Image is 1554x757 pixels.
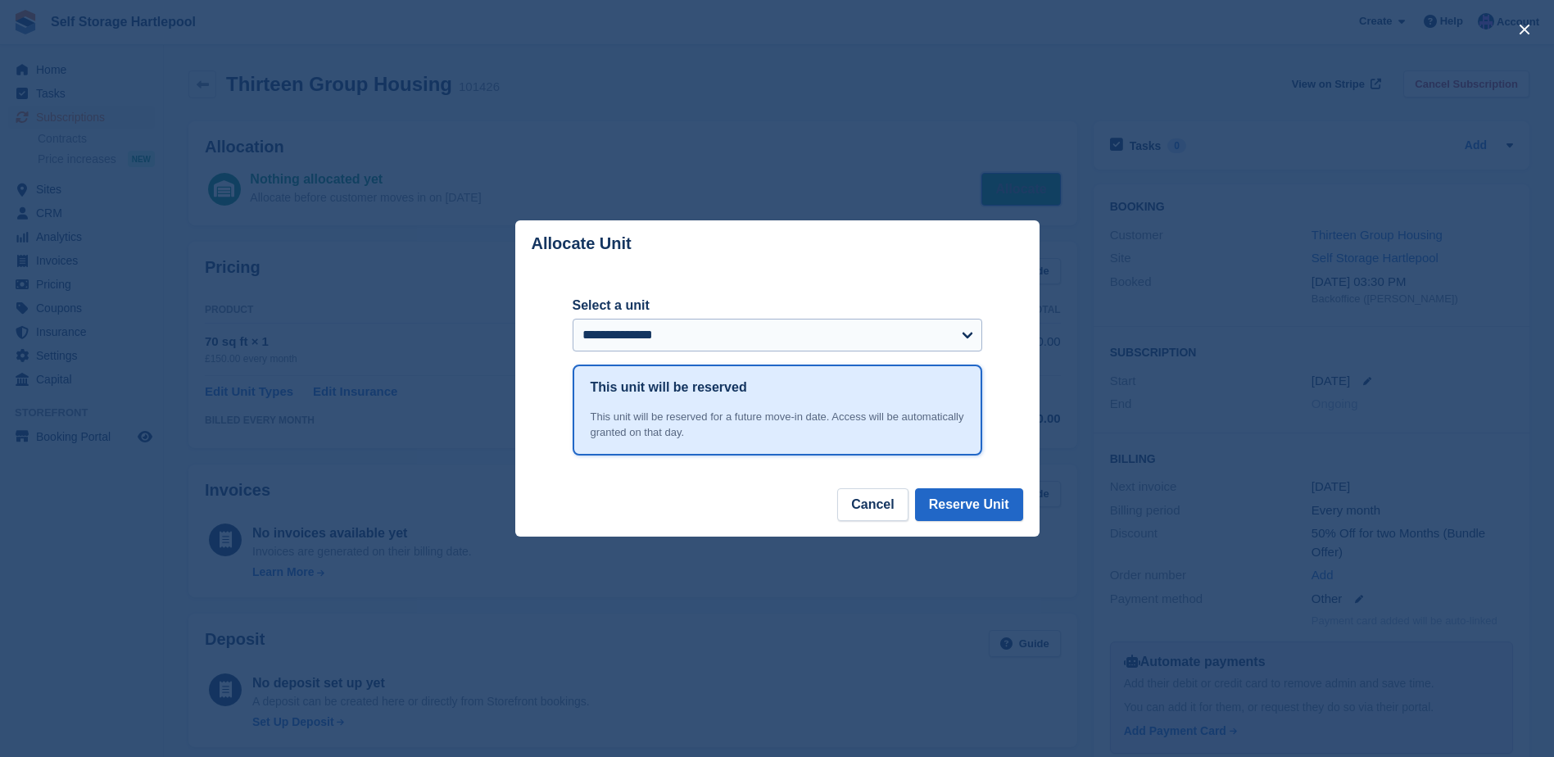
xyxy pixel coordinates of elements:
p: Allocate Unit [532,234,632,253]
label: Select a unit [573,296,982,315]
h1: This unit will be reserved [591,378,747,397]
div: This unit will be reserved for a future move-in date. Access will be automatically granted on tha... [591,409,964,441]
button: Reserve Unit [915,488,1023,521]
button: close [1511,16,1538,43]
button: Cancel [837,488,908,521]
